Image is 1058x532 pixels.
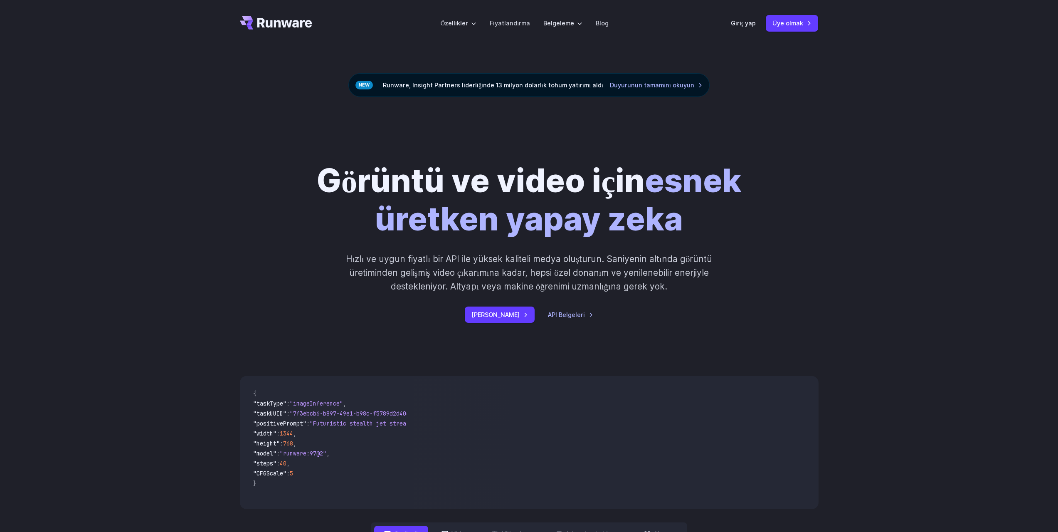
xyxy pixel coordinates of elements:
span: : [306,420,310,427]
a: [PERSON_NAME] [465,307,535,323]
span: : [286,410,290,417]
font: Üye olmak [772,20,803,27]
span: 1344 [280,430,293,437]
span: "imageInference" [290,400,343,407]
font: Hızlı ve uygun fiyatlı bir API ile yüksek kaliteli medya oluşturun. Saniyenin altında görüntü üre... [346,254,713,292]
span: "taskUUID" [253,410,286,417]
span: : [280,440,283,447]
span: "steps" [253,460,276,467]
span: , [343,400,346,407]
span: , [293,430,296,437]
span: "Futuristic stealth jet streaking through a neon-lit cityscape with glowing purple exhaust" [310,420,612,427]
font: Belgeleme [543,20,574,27]
a: Giriş yap [731,18,756,28]
a: Fiyatlandırma [490,18,530,28]
span: "7f3ebcb6-b897-49e1-b98c-f5789d2d40d7" [290,410,416,417]
span: , [293,440,296,447]
span: : [286,470,290,477]
span: "positivePrompt" [253,420,306,427]
span: "CFGScale" [253,470,286,477]
a: Duyurunun tamamını okuyun [610,80,703,90]
span: , [326,450,330,457]
span: } [253,480,256,487]
font: Görüntü ve video için [316,161,645,200]
font: Fiyatlandırma [490,20,530,27]
span: 5 [290,470,293,477]
font: [PERSON_NAME] [471,311,520,318]
span: "model" [253,450,276,457]
a: API Belgeleri [548,310,593,319]
span: 768 [283,440,293,447]
font: Blog [596,20,609,27]
span: , [286,460,290,467]
font: Özellikler [441,20,468,27]
span: "width" [253,430,276,437]
font: Runware, Insight Partners liderliğinde 13 milyon dolarlık tohum yatırımı aldı [383,82,603,89]
a: Git / [240,16,312,30]
span: : [276,460,280,467]
span: "runware:97@2" [280,450,326,457]
font: Giriş yap [731,20,756,27]
span: { [253,390,256,397]
span: "height" [253,440,280,447]
a: Üye olmak [766,15,818,31]
span: 40 [280,460,286,467]
font: esnek üretken yapay zeka [375,161,742,238]
a: Blog [596,18,609,28]
span: "taskType" [253,400,286,407]
span: : [276,430,280,437]
font: Duyurunun tamamını okuyun [610,82,694,89]
span: : [276,450,280,457]
span: : [286,400,290,407]
font: API Belgeleri [548,311,585,318]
